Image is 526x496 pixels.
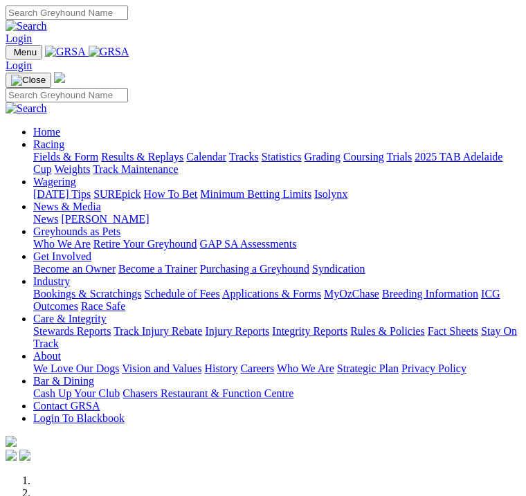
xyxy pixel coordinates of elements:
a: Strategic Plan [337,362,399,374]
a: Syndication [312,263,365,275]
img: GRSA [89,46,129,58]
a: Bar & Dining [33,375,94,387]
a: ICG Outcomes [33,288,500,312]
img: GRSA [45,46,86,58]
a: Rules & Policies [350,325,425,337]
img: logo-grsa-white.png [54,72,65,83]
img: Search [6,102,47,115]
a: Minimum Betting Limits [200,188,311,200]
a: Results & Replays [101,151,183,163]
a: MyOzChase [324,288,379,300]
div: Get Involved [33,263,520,275]
a: Fact Sheets [428,325,478,337]
a: Bookings & Scratchings [33,288,141,300]
a: Trials [386,151,412,163]
a: About [33,350,61,362]
a: GAP SA Assessments [200,238,297,250]
a: Applications & Forms [222,288,321,300]
a: Weights [54,163,90,175]
a: Grading [305,151,341,163]
a: Fields & Form [33,151,98,163]
a: Racing [33,138,64,150]
div: Industry [33,288,520,313]
a: Isolynx [314,188,347,200]
a: Wagering [33,176,76,187]
img: Close [11,75,46,86]
a: Stewards Reports [33,325,111,337]
span: Menu [14,47,37,57]
a: News & Media [33,201,101,212]
a: Breeding Information [382,288,478,300]
a: News [33,213,58,225]
div: About [33,362,520,375]
a: Track Maintenance [93,163,178,175]
div: Racing [33,151,520,176]
a: Calendar [186,151,226,163]
img: twitter.svg [19,450,30,461]
img: logo-grsa-white.png [6,436,17,447]
a: Who We Are [277,362,334,374]
a: [PERSON_NAME] [61,213,149,225]
a: How To Bet [144,188,198,200]
a: SUREpick [93,188,140,200]
a: Greyhounds as Pets [33,226,120,237]
a: Injury Reports [205,325,269,337]
a: Race Safe [81,300,125,312]
input: Search [6,88,128,102]
a: History [204,362,237,374]
a: Careers [240,362,274,374]
a: Who We Are [33,238,91,250]
a: Integrity Reports [272,325,347,337]
button: Toggle navigation [6,73,51,88]
div: Wagering [33,188,520,201]
a: Chasers Restaurant & Function Centre [123,387,293,399]
a: 2025 TAB Adelaide Cup [33,151,502,175]
a: Schedule of Fees [144,288,219,300]
a: Retire Your Greyhound [93,238,197,250]
button: Toggle navigation [6,45,42,59]
a: Login [6,33,32,44]
a: Care & Integrity [33,313,107,324]
div: Bar & Dining [33,387,520,400]
div: Care & Integrity [33,325,520,350]
a: [DATE] Tips [33,188,91,200]
a: Purchasing a Greyhound [200,263,309,275]
div: Greyhounds as Pets [33,238,520,250]
a: Get Involved [33,250,91,262]
a: Cash Up Your Club [33,387,120,399]
a: Statistics [262,151,302,163]
a: Contact GRSA [33,400,100,412]
input: Search [6,6,128,20]
a: Login [6,59,32,71]
a: Privacy Policy [401,362,466,374]
img: facebook.svg [6,450,17,461]
a: Home [33,126,60,138]
a: Tracks [229,151,259,163]
a: Login To Blackbook [33,412,125,424]
a: Industry [33,275,70,287]
a: Vision and Values [122,362,201,374]
a: Track Injury Rebate [114,325,202,337]
a: Become a Trainer [118,263,197,275]
a: Become an Owner [33,263,116,275]
img: Search [6,20,47,33]
a: We Love Our Dogs [33,362,119,374]
a: Coursing [343,151,384,163]
div: News & Media [33,213,520,226]
a: Stay On Track [33,325,517,349]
